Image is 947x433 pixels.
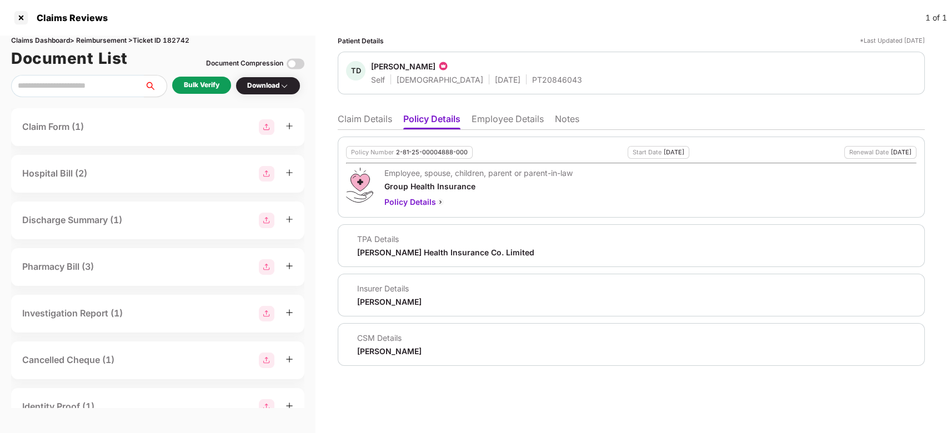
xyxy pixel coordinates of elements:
[287,55,304,73] img: svg+xml;base64,PHN2ZyBpZD0iVG9nZ2xlLTMyeDMyIiB4bWxucz0iaHR0cDovL3d3dy53My5vcmcvMjAwMC9zdmciIHdpZH...
[346,168,373,203] img: svg+xml;base64,PHN2ZyB4bWxucz0iaHR0cDovL3d3dy53My5vcmcvMjAwMC9zdmciIHdpZHRoPSI0OS4zMiIgaGVpZ2h0PS...
[436,198,445,207] img: svg+xml;base64,PHN2ZyBpZD0iQmFjay0yMHgyMCIgeG1sbnM9Imh0dHA6Ly93d3cudzMub3JnLzIwMDAvc3ZnIiB3aWR0aD...
[403,113,460,129] li: Policy Details
[384,168,573,178] div: Employee, spouse, children, parent or parent-in-law
[396,149,468,156] div: 2-81-25-00004888-000
[30,12,108,23] div: Claims Reviews
[285,262,293,270] span: plus
[664,149,684,156] div: [DATE]
[357,296,422,307] div: [PERSON_NAME]
[338,36,384,46] div: Patient Details
[259,213,274,228] img: svg+xml;base64,PHN2ZyBpZD0iR3JvdXBfMjg4MTMiIGRhdGEtbmFtZT0iR3JvdXAgMjg4MTMiIHhtbG5zPSJodHRwOi8vd3...
[849,149,889,156] div: Renewal Date
[22,213,122,227] div: Discharge Summary (1)
[357,333,422,343] div: CSM Details
[338,113,392,129] li: Claim Details
[357,283,422,294] div: Insurer Details
[184,80,219,90] div: Bulk Verify
[371,61,435,72] div: [PERSON_NAME]
[285,402,293,410] span: plus
[438,61,449,72] img: icon
[22,400,94,414] div: Identity Proof (1)
[22,167,87,180] div: Hospital Bill (2)
[357,234,534,244] div: TPA Details
[357,247,534,258] div: [PERSON_NAME] Health Insurance Co. Limited
[633,149,662,156] div: Start Date
[532,74,582,85] div: PT20846043
[472,113,544,129] li: Employee Details
[925,12,947,24] div: 1 of 1
[259,306,274,321] img: svg+xml;base64,PHN2ZyBpZD0iR3JvdXBfMjg4MTMiIGRhdGEtbmFtZT0iR3JvdXAgMjg4MTMiIHhtbG5zPSJodHRwOi8vd3...
[285,309,293,316] span: plus
[206,58,283,69] div: Document Compression
[397,74,483,85] div: [DEMOGRAPHIC_DATA]
[285,169,293,177] span: plus
[22,353,114,367] div: Cancelled Cheque (1)
[860,36,925,46] div: *Last Updated [DATE]
[384,181,573,192] div: Group Health Insurance
[371,74,385,85] div: Self
[11,36,304,46] div: Claims Dashboard > Reimbursement > Ticket ID 182742
[259,166,274,182] img: svg+xml;base64,PHN2ZyBpZD0iR3JvdXBfMjg4MTMiIGRhdGEtbmFtZT0iR3JvdXAgMjg4MTMiIHhtbG5zPSJodHRwOi8vd3...
[891,149,911,156] div: [DATE]
[259,119,274,135] img: svg+xml;base64,PHN2ZyBpZD0iR3JvdXBfMjg4MTMiIGRhdGEtbmFtZT0iR3JvdXAgMjg4MTMiIHhtbG5zPSJodHRwOi8vd3...
[11,46,128,71] h1: Document List
[357,346,422,356] div: [PERSON_NAME]
[555,113,579,129] li: Notes
[22,120,84,134] div: Claim Form (1)
[280,82,289,90] img: svg+xml;base64,PHN2ZyBpZD0iRHJvcGRvd24tMzJ4MzIiIHhtbG5zPSJodHRwOi8vd3d3LnczLm9yZy8yMDAwL3N2ZyIgd2...
[285,122,293,130] span: plus
[22,306,123,320] div: Investigation Report (1)
[351,149,394,156] div: Policy Number
[144,75,167,97] button: search
[346,61,365,80] div: TD
[259,353,274,368] img: svg+xml;base64,PHN2ZyBpZD0iR3JvdXBfMjg4MTMiIGRhdGEtbmFtZT0iR3JvdXAgMjg4MTMiIHhtbG5zPSJodHRwOi8vd3...
[22,260,94,274] div: Pharmacy Bill (3)
[285,355,293,363] span: plus
[384,196,573,208] div: Policy Details
[144,82,167,90] span: search
[247,80,289,91] div: Download
[259,259,274,275] img: svg+xml;base64,PHN2ZyBpZD0iR3JvdXBfMjg4MTMiIGRhdGEtbmFtZT0iR3JvdXAgMjg4MTMiIHhtbG5zPSJodHRwOi8vd3...
[285,215,293,223] span: plus
[495,74,520,85] div: [DATE]
[259,399,274,415] img: svg+xml;base64,PHN2ZyBpZD0iR3JvdXBfMjg4MTMiIGRhdGEtbmFtZT0iR3JvdXAgMjg4MTMiIHhtbG5zPSJodHRwOi8vd3...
